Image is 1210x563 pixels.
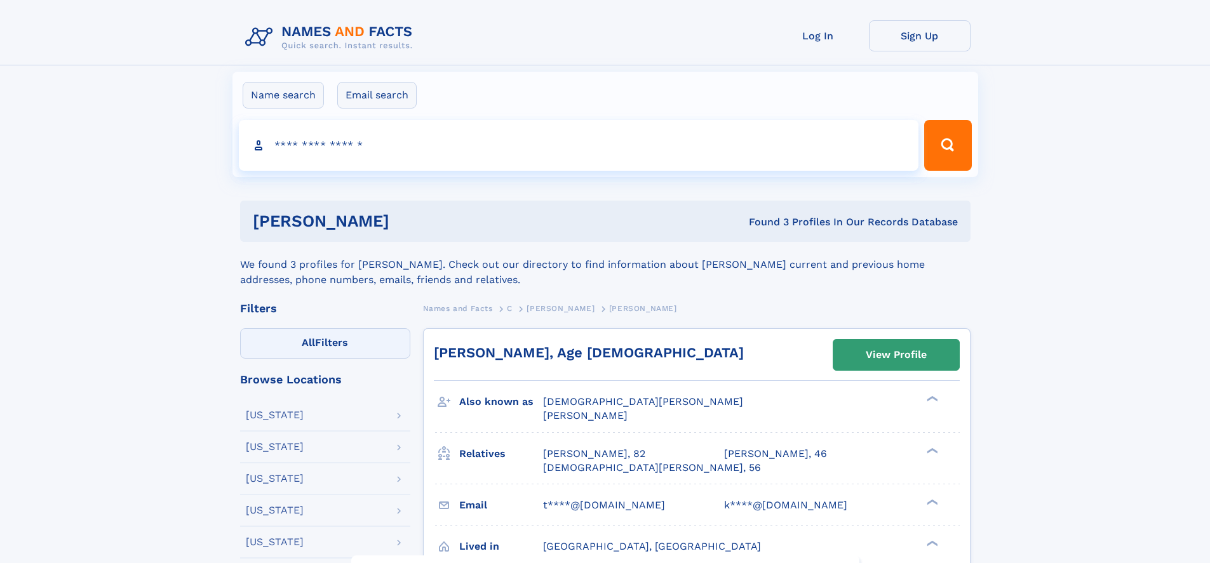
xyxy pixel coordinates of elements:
div: ❯ [924,446,939,454]
a: Log In [767,20,869,51]
a: Names and Facts [423,300,493,316]
div: Found 3 Profiles In Our Records Database [569,215,958,229]
div: Browse Locations [240,374,410,385]
h3: Relatives [459,443,543,465]
div: [US_STATE] [246,537,304,547]
a: Sign Up [869,20,971,51]
span: [PERSON_NAME] [543,409,628,421]
div: We found 3 profiles for [PERSON_NAME]. Check out our directory to find information about [PERSON_... [240,242,971,288]
div: Filters [240,303,410,314]
div: ❯ [924,498,939,506]
span: All [302,336,315,348]
div: ❯ [924,539,939,547]
div: [US_STATE] [246,505,304,515]
a: [PERSON_NAME] [527,300,595,316]
div: [US_STATE] [246,442,304,452]
label: Name search [243,82,324,109]
span: [GEOGRAPHIC_DATA], [GEOGRAPHIC_DATA] [543,540,761,552]
img: Logo Names and Facts [240,20,423,55]
h3: Also known as [459,391,543,413]
a: [PERSON_NAME], Age [DEMOGRAPHIC_DATA] [434,345,744,361]
div: [US_STATE] [246,410,304,420]
div: [US_STATE] [246,474,304,484]
a: [DEMOGRAPHIC_DATA][PERSON_NAME], 56 [543,461,761,475]
h1: [PERSON_NAME] [253,213,569,229]
label: Email search [337,82,417,109]
h3: Email [459,494,543,516]
span: [PERSON_NAME] [527,304,595,313]
span: [PERSON_NAME] [609,304,677,313]
div: View Profile [866,340,927,369]
span: [DEMOGRAPHIC_DATA][PERSON_NAME] [543,395,743,407]
a: C [507,300,513,316]
a: [PERSON_NAME], 46 [724,447,827,461]
a: View Profile [833,340,959,370]
span: C [507,304,513,313]
h3: Lived in [459,536,543,557]
a: [PERSON_NAME], 82 [543,447,645,461]
button: Search Button [924,120,971,171]
input: search input [239,120,919,171]
label: Filters [240,328,410,359]
div: ❯ [924,395,939,403]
